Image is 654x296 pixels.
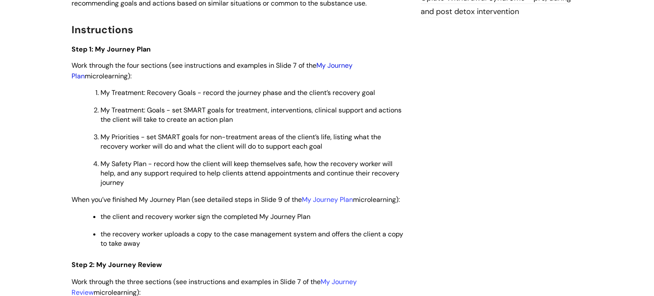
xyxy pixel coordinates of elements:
[100,132,381,151] span: My Priorities - set SMART goals for non-treatment areas of the client’s life, listing what the re...
[72,61,353,80] a: My Journey Plan
[100,106,402,124] span: My Treatment: Goals - set SMART goals for treatment, interventions, clinical support and actions ...
[72,61,353,80] span: Work through the four sections (see instructions and examples in Slide 7 of the microlearning):
[72,260,162,269] span: Step 2: My Journey Review
[302,195,353,204] a: My Journey Plan
[72,195,400,204] span: When you’ve finished My Journey Plan (see detailed steps in Slide 9 of the microlearning):
[72,23,133,36] span: Instructions
[72,45,151,54] span: Step 1: My Journey Plan
[100,230,403,248] span: the recovery worker uploads a copy to the case management system and offers the client a copy to ...
[100,159,399,187] span: My Safety Plan - record how the client will keep themselves safe, how the recovery worker will he...
[100,88,375,97] span: My Treatment: Recovery Goals - record the journey phase and the client’s recovery goal
[100,212,310,221] span: the client and recovery worker sign the completed My Journey Plan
